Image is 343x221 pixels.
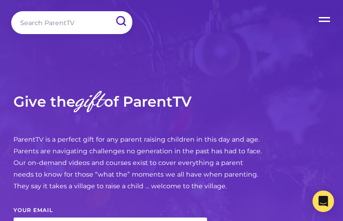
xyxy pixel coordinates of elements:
div: Open Intercom Messenger [313,191,334,212]
label: Your Email [13,203,265,217]
input: Search ParentTV [11,11,132,34]
input: Submit [109,11,132,31]
em: gift [75,87,103,112]
h2: Give the of ParentTV [13,78,265,123]
p: ParentTV is a perfect gift for any parent raising children in this day and age. Parents are navig... [13,134,265,192]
